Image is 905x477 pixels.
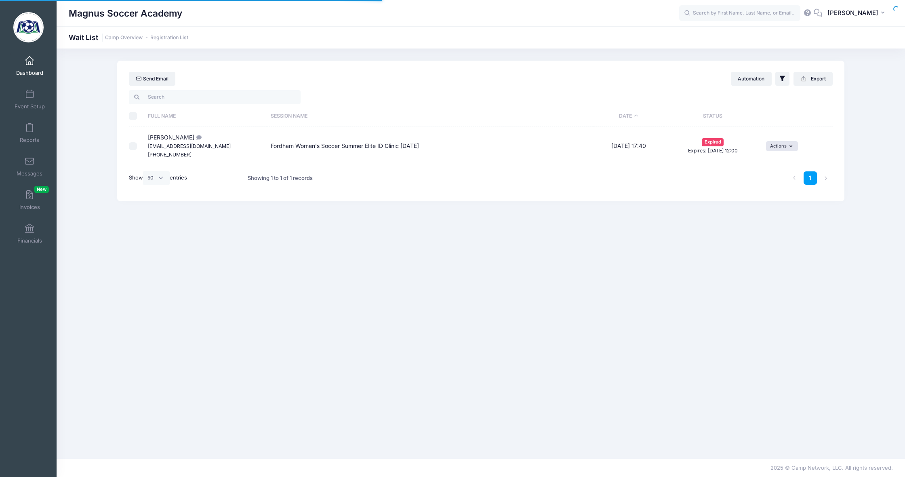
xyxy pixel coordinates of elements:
[143,171,170,185] select: Showentries
[688,148,738,154] small: Expires: [DATE] 12:00
[194,135,201,140] i: Hi Coach Nilerud, Coach MacAdam and Coach Collilgan, I hope all is well. I had to wait to registe...
[69,4,182,23] h1: Magnus Soccer Academy
[11,85,49,114] a: Event Setup
[16,70,43,76] span: Dashboard
[731,72,772,86] button: Automation
[664,106,762,127] th: Status: activate to sort column ascending
[13,12,44,42] img: Magnus Soccer Academy
[766,141,798,151] button: Actions
[679,5,800,21] input: Search by First Name, Last Name, or Email...
[144,106,267,127] th: Full Name: activate to sort column ascending
[148,152,192,158] small: [PHONE_NUMBER]
[248,169,313,188] div: Showing 1 to 1 of 1 records
[129,171,187,185] label: Show entries
[267,106,594,127] th: Session Name: activate to sort column ascending
[20,137,39,144] span: Reports
[150,35,188,41] a: Registration List
[19,204,40,211] span: Invoices
[34,186,49,193] span: New
[594,127,664,165] td: [DATE] 17:40
[15,103,45,110] span: Event Setup
[69,33,188,42] h1: Wait List
[804,171,817,185] a: 1
[11,186,49,214] a: InvoicesNew
[105,35,143,41] a: Camp Overview
[148,143,231,149] small: [EMAIL_ADDRESS][DOMAIN_NAME]
[762,106,833,127] th: : activate to sort column ascending
[770,464,893,471] span: 2025 © Camp Network, LLC. All rights reserved.
[11,119,49,147] a: Reports
[129,72,175,86] a: Send Email
[11,152,49,181] a: Messages
[11,220,49,248] a: Financials
[827,8,878,17] span: [PERSON_NAME]
[702,138,724,146] span: Expired
[11,52,49,80] a: Dashboard
[148,134,231,158] span: [PERSON_NAME]
[267,127,594,165] td: Fordham Women's Soccer Summer Elite ID Clinic [DATE]
[17,237,42,244] span: Financials
[17,170,42,177] span: Messages
[129,90,301,104] input: Search
[793,72,833,86] button: Export
[594,106,664,127] th: Date: activate to sort column descending
[822,4,893,23] button: [PERSON_NAME]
